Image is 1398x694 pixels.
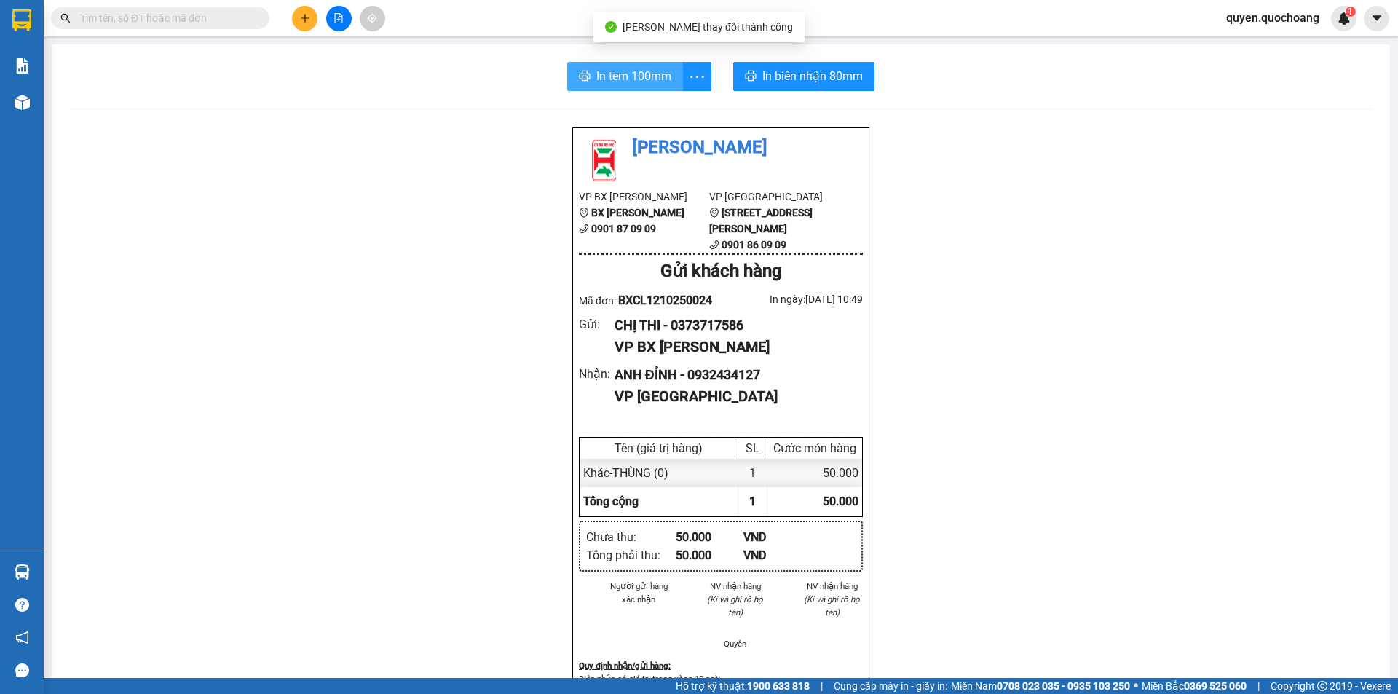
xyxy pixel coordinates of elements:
[15,95,30,110] img: warehouse-icon
[676,678,810,694] span: Hỗ trợ kỹ thuật:
[579,134,630,185] img: logo.jpg
[618,293,712,307] span: BXCL1210250024
[749,494,756,508] span: 1
[1142,678,1247,694] span: Miền Bắc
[743,546,811,564] div: VND
[579,672,863,685] p: Biên nhận có giá trị trong vòng 10 ngày.
[137,94,190,109] span: Chưa thu
[15,598,29,612] span: question-circle
[951,678,1130,694] span: Miền Nam
[139,45,287,63] div: ANH ĐỈNH
[360,6,385,31] button: aim
[333,13,344,23] span: file-add
[771,441,858,455] div: Cước món hàng
[579,208,589,218] span: environment
[608,580,670,606] li: Người gửi hàng xác nhận
[615,336,851,358] div: VP BX [PERSON_NAME]
[1338,12,1351,25] img: icon-new-feature
[583,494,639,508] span: Tổng cộng
[567,62,683,91] button: printerIn tem 100mm
[300,13,310,23] span: plus
[834,678,947,694] span: Cung cấp máy in - giấy in:
[676,546,743,564] div: 50.000
[1370,12,1383,25] span: caret-down
[762,67,863,85] span: In biên nhận 80mm
[801,580,863,593] li: NV nhận hàng
[12,47,129,65] div: CHỊ THI
[579,365,615,383] div: Nhận :
[733,62,874,91] button: printerIn biên nhận 80mm
[367,13,377,23] span: aim
[1348,7,1353,17] span: 1
[747,680,810,692] strong: 1900 633 818
[15,631,29,644] span: notification
[139,12,287,45] div: [GEOGRAPHIC_DATA]
[683,68,711,86] span: more
[1257,678,1260,694] span: |
[579,291,721,309] div: Mã đơn:
[1364,6,1389,31] button: caret-down
[292,6,317,31] button: plus
[15,58,30,74] img: solution-icon
[579,315,615,334] div: Gửi :
[579,224,589,234] span: phone
[742,441,763,455] div: SL
[721,291,863,307] div: In ngày: [DATE] 10:49
[709,207,813,234] b: [STREET_ADDRESS][PERSON_NAME]
[745,70,757,84] span: printer
[821,678,823,694] span: |
[804,594,860,618] i: (Kí và ghi rõ họ tên)
[615,385,851,408] div: VP [GEOGRAPHIC_DATA]
[1346,7,1356,17] sup: 1
[139,12,174,28] span: Nhận:
[615,365,851,385] div: ANH ĐỈNH - 0932434127
[80,10,252,26] input: Tìm tên, số ĐT hoặc mã đơn
[579,189,709,205] li: VP BX [PERSON_NAME]
[15,663,29,677] span: message
[139,63,287,83] div: 0932434127
[12,14,35,29] span: Gửi:
[709,208,719,218] span: environment
[12,9,31,31] img: logo-vxr
[579,70,591,84] span: printer
[709,240,719,250] span: phone
[997,680,1130,692] strong: 0708 023 035 - 0935 103 250
[1215,9,1331,27] span: quyen.quochoang
[705,580,767,593] li: NV nhận hàng
[579,134,863,162] li: [PERSON_NAME]
[596,67,671,85] span: In tem 100mm
[623,21,793,33] span: [PERSON_NAME] thay đổi thành công
[579,258,863,285] div: Gửi khách hàng
[326,6,352,31] button: file-add
[709,189,840,205] li: VP [GEOGRAPHIC_DATA]
[738,459,767,487] div: 1
[591,207,684,218] b: BX [PERSON_NAME]
[1134,683,1138,689] span: ⚪️
[586,546,676,564] div: Tổng phải thu :
[707,594,763,618] i: (Kí và ghi rõ họ tên)
[579,659,863,672] div: Quy định nhận/gửi hàng :
[583,441,734,455] div: Tên (giá trị hàng)
[705,637,767,650] li: Quyên
[1317,681,1327,691] span: copyright
[12,65,129,85] div: 0373717586
[767,459,862,487] div: 50.000
[591,223,656,234] b: 0901 87 09 09
[676,528,743,546] div: 50.000
[60,13,71,23] span: search
[743,528,811,546] div: VND
[682,62,711,91] button: more
[15,564,30,580] img: warehouse-icon
[605,21,617,33] span: check-circle
[722,239,786,251] b: 0901 86 09 09
[12,12,129,47] div: BX [PERSON_NAME]
[615,315,851,336] div: CHỊ THI - 0373717586
[586,528,676,546] div: Chưa thu :
[583,466,668,480] span: Khác - THÙNG (0)
[1184,680,1247,692] strong: 0369 525 060
[823,494,858,508] span: 50.000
